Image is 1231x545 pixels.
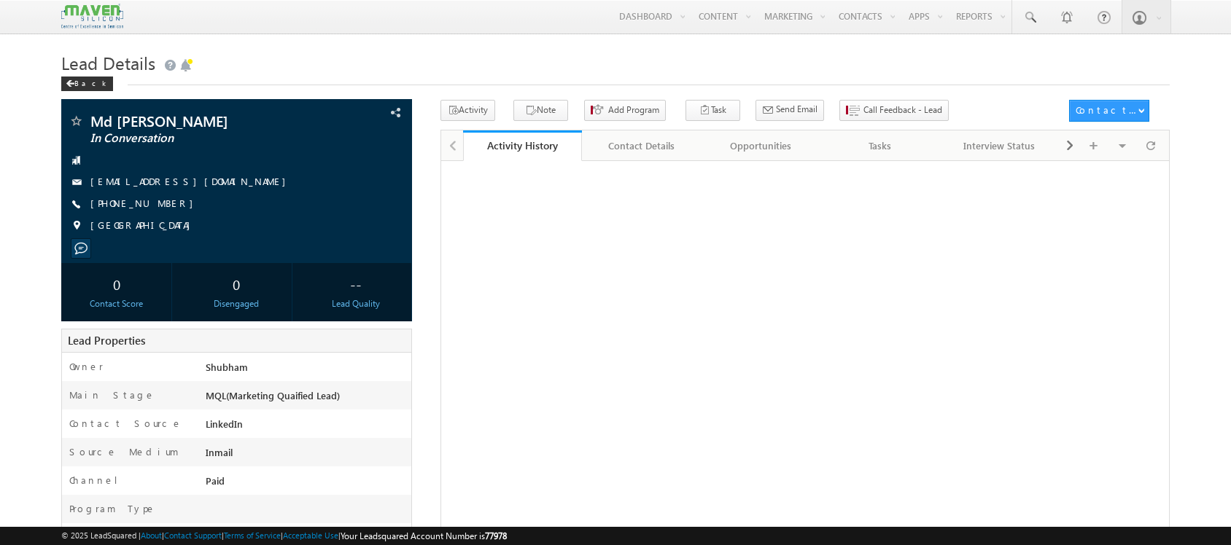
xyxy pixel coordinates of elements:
[594,137,688,154] div: Contact Details
[61,529,507,543] span: © 2025 LeadSquared | | | | |
[686,100,740,121] button: Task
[61,4,123,29] img: Custom Logo
[584,100,666,121] button: Add Program
[202,417,411,437] div: LinkedIn
[61,77,113,91] div: Back
[69,417,182,430] label: Contact Source
[832,137,927,154] div: Tasks
[69,388,155,401] label: Main Stage
[485,530,507,541] span: 77978
[474,138,572,152] div: Activity History
[90,175,293,187] a: [EMAIL_ADDRESS][DOMAIN_NAME]
[90,219,198,233] span: [GEOGRAPHIC_DATA]
[90,131,308,146] span: In Conversation
[283,530,338,540] a: Acceptable Use
[224,530,281,540] a: Terms of Service
[90,114,308,128] span: Md [PERSON_NAME]
[463,130,583,161] a: Activity History
[69,502,156,515] label: Program Type
[756,100,824,121] button: Send Email
[164,530,222,540] a: Contact Support
[69,474,129,487] label: Channel
[68,333,145,348] span: Lead Properties
[1069,100,1149,122] button: Contact Actions
[61,76,120,88] a: Back
[305,270,408,297] div: --
[65,270,168,297] div: 0
[608,103,659,117] span: Add Program
[776,103,818,116] span: Send Email
[513,100,568,121] button: Note
[65,297,168,310] div: Contact Score
[820,130,940,161] a: Tasks
[141,530,162,540] a: About
[206,361,248,373] span: Shubham
[1076,103,1138,117] div: Contact Actions
[202,445,411,466] div: Inmail
[185,297,288,310] div: Disengaged
[702,130,821,161] a: Opportunities
[582,130,702,161] a: Contact Details
[341,530,507,541] span: Your Leadsquared Account Number is
[69,360,104,373] label: Owner
[863,103,942,117] span: Call Feedback - Lead
[839,100,949,121] button: Call Feedback - Lead
[440,100,495,121] button: Activity
[90,197,201,211] span: [PHONE_NUMBER]
[61,51,155,74] span: Lead Details
[940,130,1060,161] a: Interview Status
[952,137,1046,154] div: Interview Status
[69,445,179,458] label: Source Medium
[713,137,808,154] div: Opportunities
[202,474,411,494] div: Paid
[202,388,411,409] div: MQL(Marketing Quaified Lead)
[305,297,408,310] div: Lead Quality
[185,270,288,297] div: 0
